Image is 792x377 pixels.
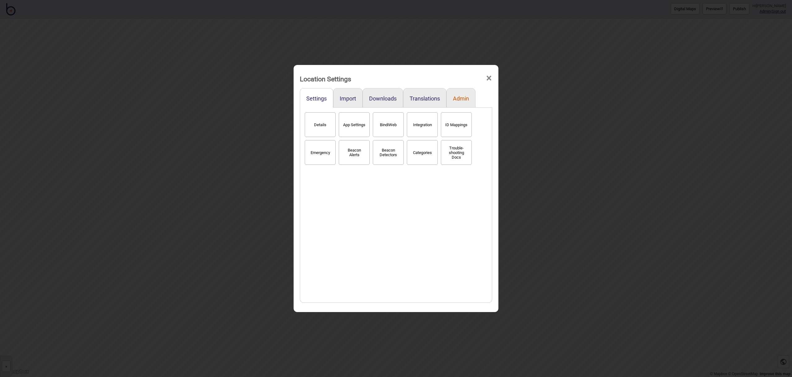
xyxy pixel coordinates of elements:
button: Beacon Alerts [339,140,370,165]
button: Trouble-shooting Docs [441,140,472,165]
button: Details [305,112,336,137]
button: Emergency [305,140,336,165]
span: × [486,68,492,88]
button: BindiWeb [373,112,404,137]
button: Beacon Detectors [373,140,404,165]
button: Translations [410,95,440,102]
button: ID Mappings [441,112,472,137]
a: Trouble-shooting Docs [439,149,473,155]
a: Categories [405,149,439,155]
div: Location Settings [300,72,351,86]
button: App Settings [339,112,370,137]
button: Import [340,95,356,102]
button: Categories [407,140,438,165]
button: Integration [407,112,438,137]
button: Downloads [369,95,397,102]
button: Admin [453,95,469,102]
button: Settings [306,95,327,102]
